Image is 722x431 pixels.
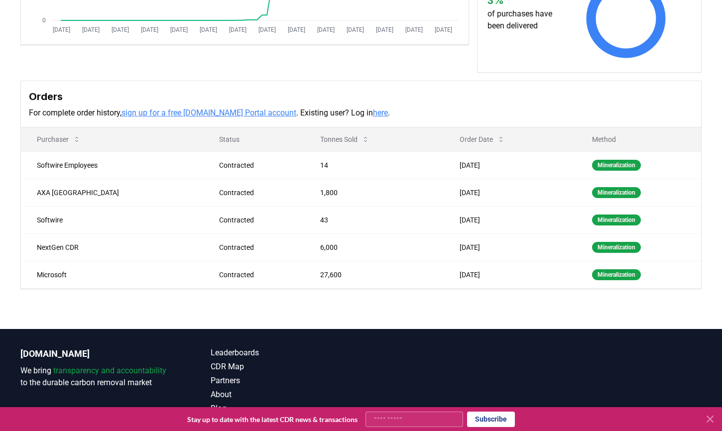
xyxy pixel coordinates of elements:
td: 27,600 [304,261,444,288]
a: About [211,389,361,401]
tspan: [DATE] [435,26,452,33]
p: of purchases have been delivered [487,8,562,32]
div: Mineralization [592,187,641,198]
div: Contracted [219,188,296,198]
td: 43 [304,206,444,233]
a: here [373,108,388,117]
button: Purchaser [29,129,89,149]
span: transparency and accountability [53,366,166,375]
tspan: [DATE] [258,26,276,33]
button: Order Date [452,129,513,149]
tspan: [DATE] [405,26,423,33]
a: sign up for a free [DOMAIN_NAME] Portal account [121,108,296,117]
p: We bring to the durable carbon removal market [20,365,171,389]
a: Leaderboards [211,347,361,359]
td: [DATE] [444,151,576,179]
td: [DATE] [444,206,576,233]
div: Contracted [219,242,296,252]
tspan: [DATE] [347,26,364,33]
td: 14 [304,151,444,179]
div: Mineralization [592,242,641,253]
td: [DATE] [444,261,576,288]
div: Mineralization [592,215,641,225]
td: [DATE] [444,179,576,206]
h3: Orders [29,89,693,104]
tspan: [DATE] [112,26,129,33]
p: Method [584,134,693,144]
tspan: [DATE] [376,26,393,33]
td: [DATE] [444,233,576,261]
p: Status [211,134,296,144]
td: Microsoft [21,261,203,288]
tspan: [DATE] [141,26,158,33]
a: Blog [211,403,361,415]
tspan: [DATE] [53,26,70,33]
tspan: 0 [42,17,46,24]
td: 6,000 [304,233,444,261]
div: Contracted [219,215,296,225]
tspan: [DATE] [82,26,100,33]
tspan: [DATE] [200,26,217,33]
div: Mineralization [592,160,641,171]
tspan: [DATE] [229,26,246,33]
a: CDR Map [211,361,361,373]
tspan: [DATE] [317,26,335,33]
td: AXA [GEOGRAPHIC_DATA] [21,179,203,206]
p: For complete order history, . Existing user? Log in . [29,107,693,119]
td: NextGen CDR [21,233,203,261]
div: Contracted [219,270,296,280]
a: Partners [211,375,361,387]
tspan: [DATE] [170,26,188,33]
td: Softwire [21,206,203,233]
div: Contracted [219,160,296,170]
div: Mineralization [592,269,641,280]
p: [DOMAIN_NAME] [20,347,171,361]
td: 1,800 [304,179,444,206]
button: Tonnes Sold [312,129,377,149]
tspan: [DATE] [288,26,305,33]
td: Softwire Employees [21,151,203,179]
